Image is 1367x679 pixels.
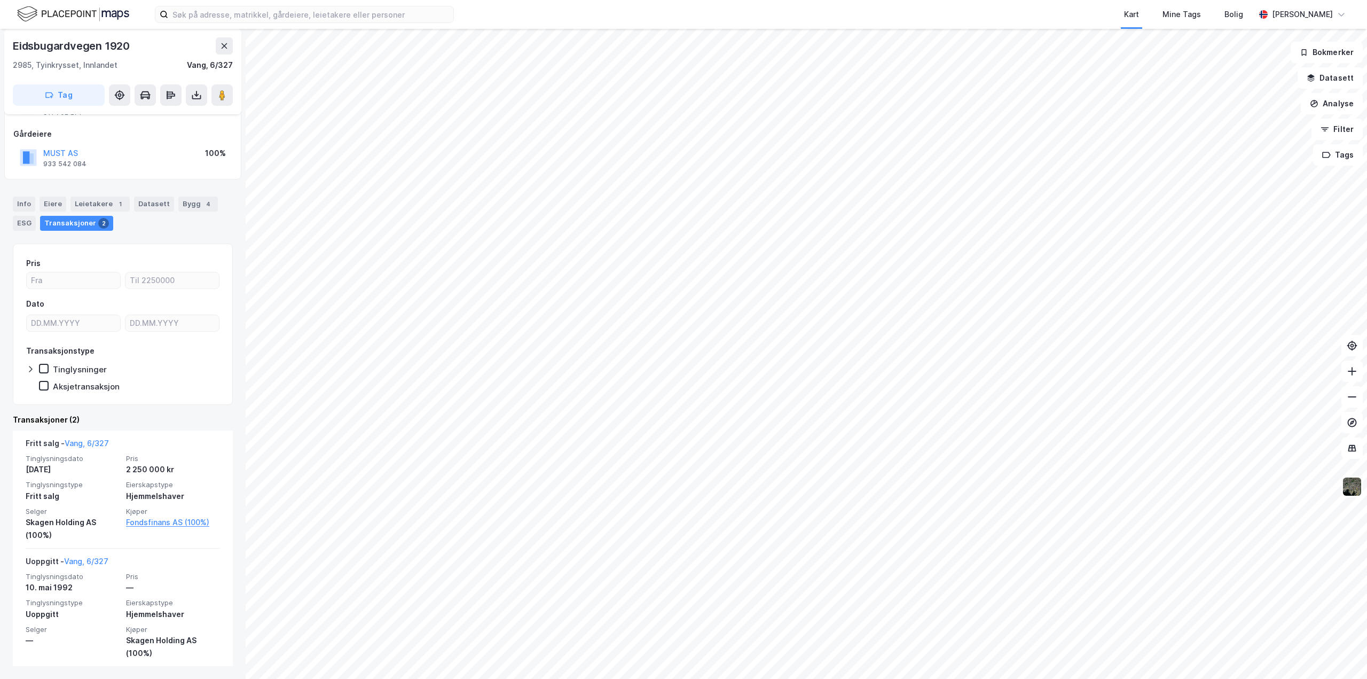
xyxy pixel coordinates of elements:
[13,84,105,106] button: Tag
[40,216,113,231] div: Transaksjoner
[1342,477,1362,497] img: 9k=
[126,625,220,634] span: Kjøper
[203,199,214,209] div: 4
[13,37,132,54] div: Eidsbugardvegen 1920
[26,581,120,594] div: 10. mai 1992
[168,6,453,22] input: Søk på adresse, matrikkel, gårdeiere, leietakere eller personer
[13,59,117,72] div: 2985, Tyinkrysset, Innlandet
[126,598,220,607] span: Eierskapstype
[115,199,125,209] div: 1
[178,197,218,212] div: Bygg
[13,413,233,426] div: Transaksjoner (2)
[126,572,220,581] span: Pris
[1298,67,1363,89] button: Datasett
[26,490,120,503] div: Fritt salg
[126,507,220,516] span: Kjøper
[126,608,220,621] div: Hjemmelshaver
[65,439,109,448] a: Vang, 6/327
[26,572,120,581] span: Tinglysningsdato
[126,581,220,594] div: —
[27,272,120,288] input: Fra
[64,557,108,566] a: Vang, 6/327
[26,516,120,542] div: Skagen Holding AS (100%)
[13,197,35,212] div: Info
[1313,144,1363,166] button: Tags
[125,315,219,331] input: DD.MM.YYYY
[26,480,120,489] span: Tinglysningstype
[26,634,120,647] div: —
[53,364,107,374] div: Tinglysninger
[126,480,220,489] span: Eierskapstype
[98,218,109,229] div: 2
[1314,628,1367,679] iframe: Chat Widget
[26,298,44,310] div: Dato
[1162,8,1201,21] div: Mine Tags
[17,5,129,24] img: logo.f888ab2527a4732fd821a326f86c7f29.svg
[26,507,120,516] span: Selger
[205,147,226,160] div: 100%
[26,437,109,454] div: Fritt salg -
[1291,42,1363,63] button: Bokmerker
[125,272,219,288] input: Til 2250000
[126,490,220,503] div: Hjemmelshaver
[1301,93,1363,114] button: Analyse
[26,454,120,463] span: Tinglysningsdato
[27,315,120,331] input: DD.MM.YYYY
[126,454,220,463] span: Pris
[13,128,232,141] div: Gårdeiere
[126,634,220,660] div: Skagen Holding AS (100%)
[1124,8,1139,21] div: Kart
[70,197,130,212] div: Leietakere
[126,516,220,529] a: Fondsfinans AS (100%)
[26,625,120,634] span: Selger
[26,257,41,270] div: Pris
[1224,8,1243,21] div: Bolig
[26,463,120,476] div: [DATE]
[134,197,174,212] div: Datasett
[26,598,120,607] span: Tinglysningstype
[13,216,36,231] div: ESG
[43,160,87,168] div: 933 542 084
[26,608,120,621] div: Uoppgitt
[187,59,233,72] div: Vang, 6/327
[53,381,120,392] div: Aksjetransaksjon
[126,463,220,476] div: 2 250 000 kr
[26,345,95,357] div: Transaksjonstype
[26,555,108,572] div: Uoppgitt -
[1272,8,1333,21] div: [PERSON_NAME]
[40,197,66,212] div: Eiere
[1311,119,1363,140] button: Filter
